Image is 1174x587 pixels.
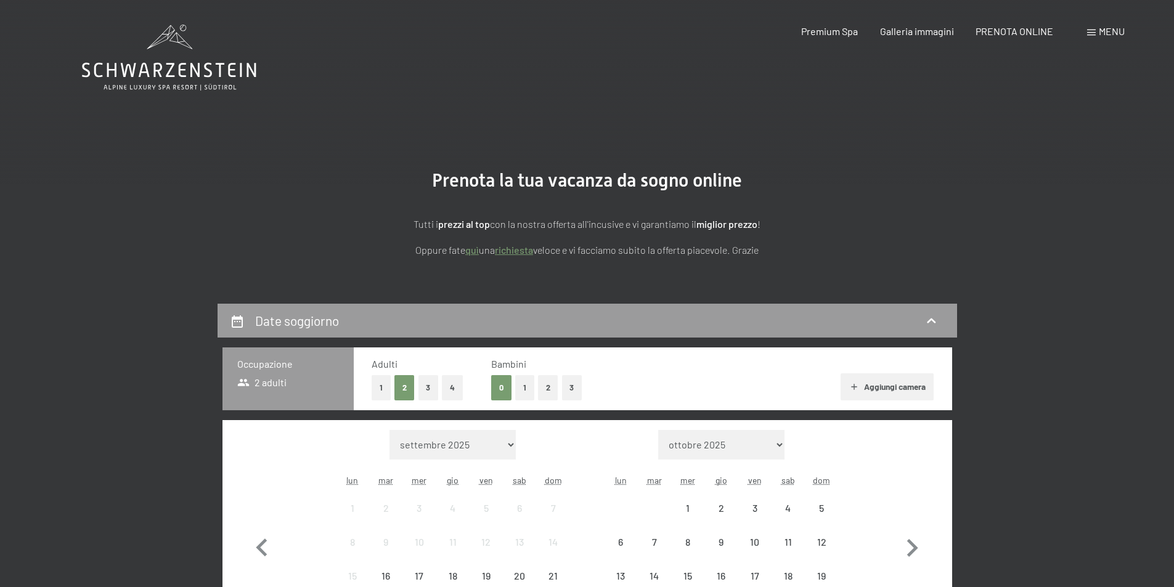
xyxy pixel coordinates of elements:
div: Fri Sep 12 2025 [470,525,503,559]
button: 4 [442,375,463,400]
button: 1 [372,375,391,400]
div: 12 [806,537,837,568]
div: Sat Sep 06 2025 [503,492,536,525]
span: Bambini [491,358,526,370]
abbr: sabato [781,475,795,485]
div: Thu Sep 04 2025 [436,492,470,525]
div: 5 [471,503,502,534]
abbr: sabato [513,475,526,485]
abbr: giovedì [715,475,727,485]
div: 4 [438,503,468,534]
div: 10 [404,537,434,568]
div: 7 [537,503,568,534]
button: 1 [515,375,534,400]
button: 2 [538,375,558,400]
div: arrivo/check-in non effettuabile [402,492,436,525]
div: 11 [773,537,804,568]
div: Tue Oct 07 2025 [638,525,671,559]
div: Wed Oct 01 2025 [671,492,704,525]
abbr: martedì [378,475,393,485]
div: Sun Oct 12 2025 [805,525,838,559]
abbr: martedì [647,475,662,485]
div: Thu Oct 02 2025 [704,492,738,525]
div: Tue Sep 09 2025 [369,525,402,559]
div: 1 [672,503,703,534]
div: arrivo/check-in non effettuabile [638,525,671,559]
p: Oppure fate una veloce e vi facciamo subito la offerta piacevole. Grazie [279,242,895,258]
strong: prezzi al top [438,218,490,230]
div: arrivo/check-in non effettuabile [336,525,369,559]
div: 14 [537,537,568,568]
a: quì [465,244,479,256]
abbr: venerdì [479,475,493,485]
div: arrivo/check-in non effettuabile [369,525,402,559]
div: 8 [672,537,703,568]
div: Mon Oct 06 2025 [604,525,637,559]
div: Fri Oct 10 2025 [738,525,771,559]
abbr: lunedì [346,475,358,485]
div: arrivo/check-in non effettuabile [738,525,771,559]
div: arrivo/check-in non effettuabile [336,492,369,525]
div: Wed Sep 10 2025 [402,525,436,559]
div: Fri Oct 03 2025 [738,492,771,525]
div: 11 [438,537,468,568]
div: 3 [739,503,770,534]
div: arrivo/check-in non effettuabile [369,492,402,525]
div: Fri Sep 05 2025 [470,492,503,525]
span: Adulti [372,358,397,370]
div: arrivo/check-in non effettuabile [536,492,569,525]
div: 9 [706,537,736,568]
div: arrivo/check-in non effettuabile [671,492,704,525]
span: 2 adulti [237,376,287,389]
button: 2 [394,375,415,400]
abbr: giovedì [447,475,459,485]
div: 8 [337,537,368,568]
h3: Occupazione [237,357,339,371]
div: 2 [370,503,401,534]
div: arrivo/check-in non effettuabile [503,492,536,525]
div: arrivo/check-in non effettuabile [772,525,805,559]
div: Sun Sep 14 2025 [536,525,569,559]
div: Tue Sep 02 2025 [369,492,402,525]
abbr: mercoledì [680,475,695,485]
p: Tutti i con la nostra offerta all'incusive e vi garantiamo il ! [279,216,895,232]
div: arrivo/check-in non effettuabile [704,525,738,559]
div: arrivo/check-in non effettuabile [604,525,637,559]
div: 9 [370,537,401,568]
div: Wed Oct 08 2025 [671,525,704,559]
div: Thu Sep 11 2025 [436,525,470,559]
div: arrivo/check-in non effettuabile [772,492,805,525]
a: richiesta [495,244,533,256]
div: arrivo/check-in non effettuabile [470,525,503,559]
div: arrivo/check-in non effettuabile [470,492,503,525]
button: 3 [418,375,439,400]
a: Galleria immagini [880,25,954,37]
div: Mon Sep 01 2025 [336,492,369,525]
div: Mon Sep 08 2025 [336,525,369,559]
div: 1 [337,503,368,534]
div: Wed Sep 03 2025 [402,492,436,525]
div: arrivo/check-in non effettuabile [436,492,470,525]
div: 12 [471,537,502,568]
div: 2 [706,503,736,534]
div: Sat Sep 13 2025 [503,525,536,559]
div: 6 [605,537,636,568]
div: 4 [773,503,804,534]
h2: Date soggiorno [255,313,339,328]
a: PRENOTA ONLINE [976,25,1053,37]
div: Sat Oct 11 2025 [772,525,805,559]
div: arrivo/check-in non effettuabile [536,525,569,559]
strong: miglior prezzo [696,218,757,230]
div: arrivo/check-in non effettuabile [805,492,838,525]
div: arrivo/check-in non effettuabile [805,525,838,559]
div: arrivo/check-in non effettuabile [503,525,536,559]
div: Thu Oct 09 2025 [704,525,738,559]
span: Prenota la tua vacanza da sogno online [432,169,742,191]
div: arrivo/check-in non effettuabile [402,525,436,559]
abbr: lunedì [615,475,627,485]
abbr: domenica [813,475,830,485]
div: 5 [806,503,837,534]
span: Premium Spa [801,25,858,37]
